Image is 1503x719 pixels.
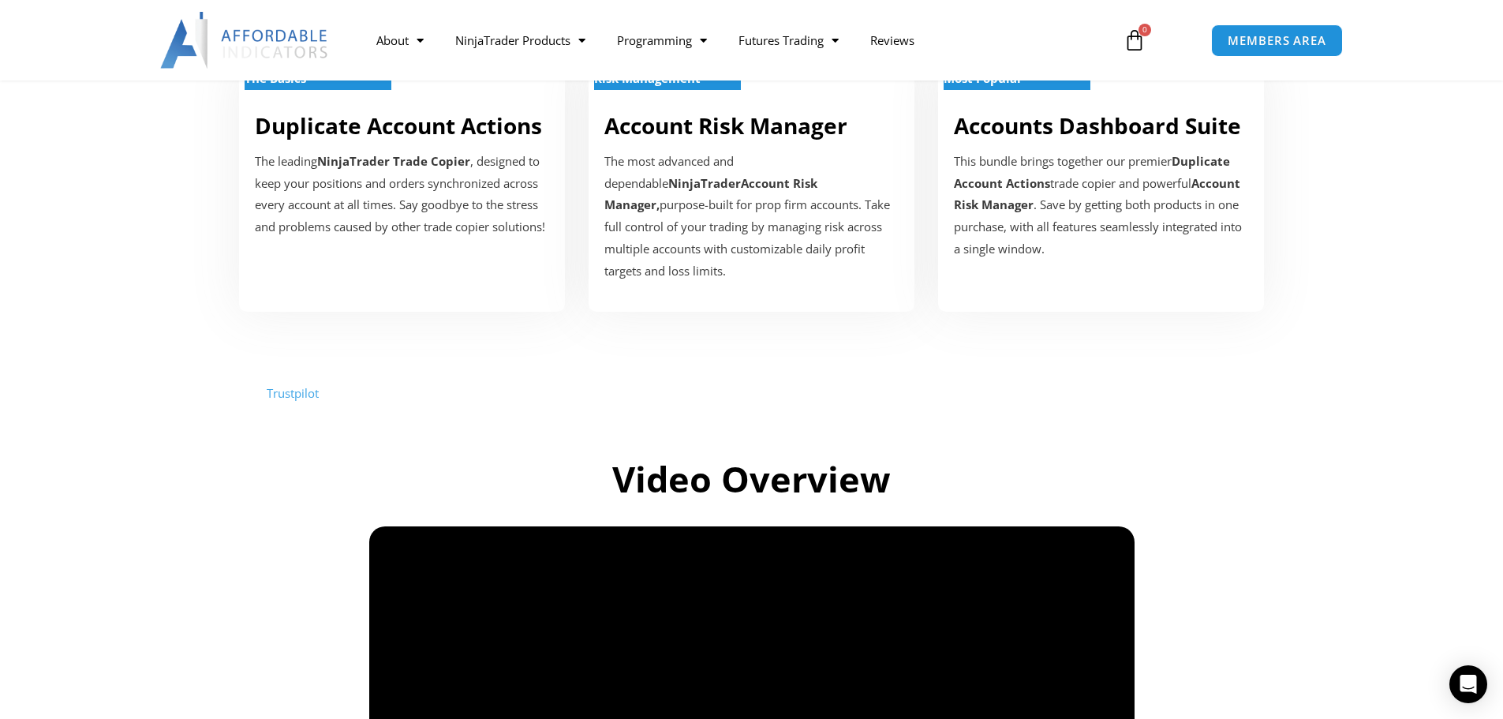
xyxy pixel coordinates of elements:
[317,153,470,169] strong: NinjaTrader Trade Copier
[267,385,319,401] a: Trustpilot
[160,12,330,69] img: LogoAI | Affordable Indicators – NinjaTrader
[439,22,601,58] a: NinjaTrader Products
[1138,24,1151,36] span: 0
[310,456,1194,503] h2: Video Overview
[854,22,930,58] a: Reviews
[601,22,723,58] a: Programming
[604,110,847,140] a: Account Risk Manager
[954,110,1241,140] a: Accounts Dashboard Suite
[245,70,306,86] strong: The Basics
[604,151,899,283] p: The most advanced and dependable purpose-built for prop firm accounts. Take full control of your ...
[1100,17,1169,63] a: 0
[668,175,741,191] strong: NinjaTrader
[255,151,549,238] p: The leading , designed to keep your positions and orders synchronized across every account at all...
[361,22,439,58] a: About
[954,151,1248,260] div: This bundle brings together our premier trade copier and powerful . Save by getting both products...
[954,153,1230,191] strong: Duplicate Account Actions
[255,110,542,140] a: Duplicate Account Actions
[361,22,1105,58] nav: Menu
[944,70,1023,86] strong: Most Popular
[1211,24,1343,57] a: MEMBERS AREA
[1449,665,1487,703] div: Open Intercom Messenger
[723,22,854,58] a: Futures Trading
[604,175,817,213] strong: Account Risk Manager,
[594,70,701,86] strong: Risk Management
[1228,35,1326,47] span: MEMBERS AREA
